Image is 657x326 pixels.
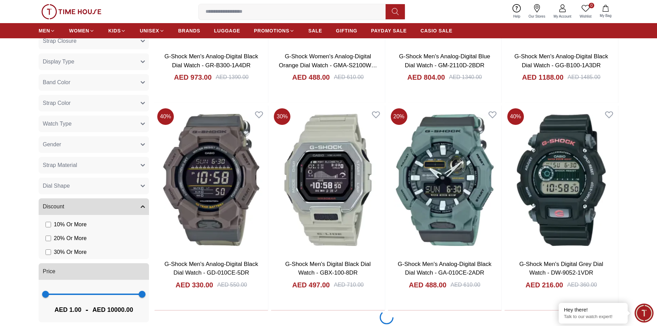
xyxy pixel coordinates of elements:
span: Discount [43,203,64,211]
div: AED 550.00 [217,281,247,289]
a: G-Shock Women's Analog-Digital Orange Dial Watch - GMA-S2100WS-7ADR [279,53,377,77]
a: G-Shock Men's Analog-Digital Black Dial Watch - GA-010CE-2ADR [398,261,491,276]
h4: AED 488.00 [409,280,447,290]
a: 0Wishlist [576,3,596,20]
input: 30% Or More [46,250,51,255]
img: ... [41,4,101,19]
div: AED 1340.00 [449,73,482,81]
a: PAYDAY SALE [371,24,407,37]
span: Band Color [43,79,70,87]
button: Dial Shape [39,178,149,195]
a: BRANDS [178,24,200,37]
a: LUGGAGE [214,24,240,37]
span: Wishlist [577,14,594,19]
button: Discount [39,199,149,215]
a: SALE [308,24,322,37]
span: 40 % [157,108,174,125]
div: AED 1485.00 [568,73,600,81]
img: G-Shock Men's Analog-Digital Black Dial Watch - GD-010CE-5DR [155,106,268,254]
span: 0 [589,3,594,8]
span: Price [43,268,55,276]
span: 30 % [274,108,290,125]
a: G-Shock Men's Analog-Digital Black Dial Watch - GD-010CE-5DR [165,261,258,276]
span: Gender [43,141,61,149]
button: Band Color [39,75,149,91]
span: UNISEX [140,27,159,34]
span: KIDS [108,27,121,34]
a: PROMOTIONS [254,24,295,37]
span: 30 % Or More [54,248,87,257]
a: KIDS [108,24,126,37]
div: AED 360.00 [567,281,597,289]
div: AED 1390.00 [216,73,249,81]
button: My Bag [596,3,616,20]
span: 10 % Or More [54,221,87,229]
span: - [81,305,92,316]
h4: AED 1188.00 [522,72,564,82]
span: Strap Color [43,99,71,108]
span: BRANDS [178,27,200,34]
a: WOMEN [69,24,94,37]
span: Watch Type [43,120,72,128]
span: 40 % [507,108,524,125]
div: AED 610.00 [450,281,480,289]
span: AED 10000.00 [92,305,133,315]
a: UNISEX [140,24,164,37]
button: Price [39,264,149,280]
img: G-Shock Men's Digital Black Dial Watch - GBX-100-8DR [271,106,385,254]
img: G-Shock Men's Analog-Digital Black Dial Watch - GA-010CE-2ADR [388,106,501,254]
span: PAYDAY SALE [371,27,407,34]
input: 10% Or More [46,222,51,228]
span: Help [510,14,523,19]
h4: AED 497.00 [292,280,330,290]
a: G-Shock Men's Analog-Digital Black Dial Watch - GR-B300-1A4DR [165,53,258,69]
a: MEN [39,24,55,37]
span: GIFTING [336,27,357,34]
button: Strap Material [39,157,149,174]
a: G-Shock Men's Analog-Digital Blue Dial Watch - GM-2110D-2BDR [399,53,490,69]
div: AED 610.00 [334,73,364,81]
a: G-Shock Men's Digital Black Dial Watch - GBX-100-8DR [285,261,371,276]
img: G-Shock Men's Digital Grey Dial Watch - DW-9052-1VDR [505,106,618,254]
span: AED 1.00 [54,305,81,315]
h4: AED 804.00 [407,72,445,82]
p: Talk to our watch expert! [564,314,623,320]
span: Dial Shape [43,182,70,190]
span: PROMOTIONS [254,27,289,34]
input: 20% Or More [46,236,51,241]
div: AED 710.00 [334,281,364,289]
button: Watch Type [39,116,149,132]
span: CASIO SALE [420,27,452,34]
a: CASIO SALE [420,24,452,37]
span: Strap Material [43,161,77,170]
button: Gender [39,137,149,153]
h4: AED 216.00 [526,280,563,290]
div: Hey there! [564,306,623,313]
div: Chat Widget [635,304,654,323]
span: LUGGAGE [214,27,240,34]
h4: AED 488.00 [292,72,330,82]
span: Our Stores [526,14,548,19]
span: 20 % Or More [54,235,87,243]
span: 20 % [391,108,407,125]
a: Our Stores [525,3,549,20]
a: G-Shock Men's Digital Grey Dial Watch - DW-9052-1VDR [519,261,603,276]
button: Display Type [39,54,149,70]
a: Help [509,3,525,20]
a: GIFTING [336,24,357,37]
h4: AED 973.00 [174,72,212,82]
span: WOMEN [69,27,89,34]
span: SALE [308,27,322,34]
span: My Account [551,14,574,19]
h4: AED 330.00 [176,280,213,290]
span: My Bag [597,13,614,18]
a: G-Shock Men's Analog-Digital Black Dial Watch - GG-B100-1A3DR [515,53,608,69]
span: Display Type [43,58,74,66]
span: Strap Closure [43,37,77,46]
button: Strap Color [39,95,149,112]
button: Strap Closure [39,33,149,50]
